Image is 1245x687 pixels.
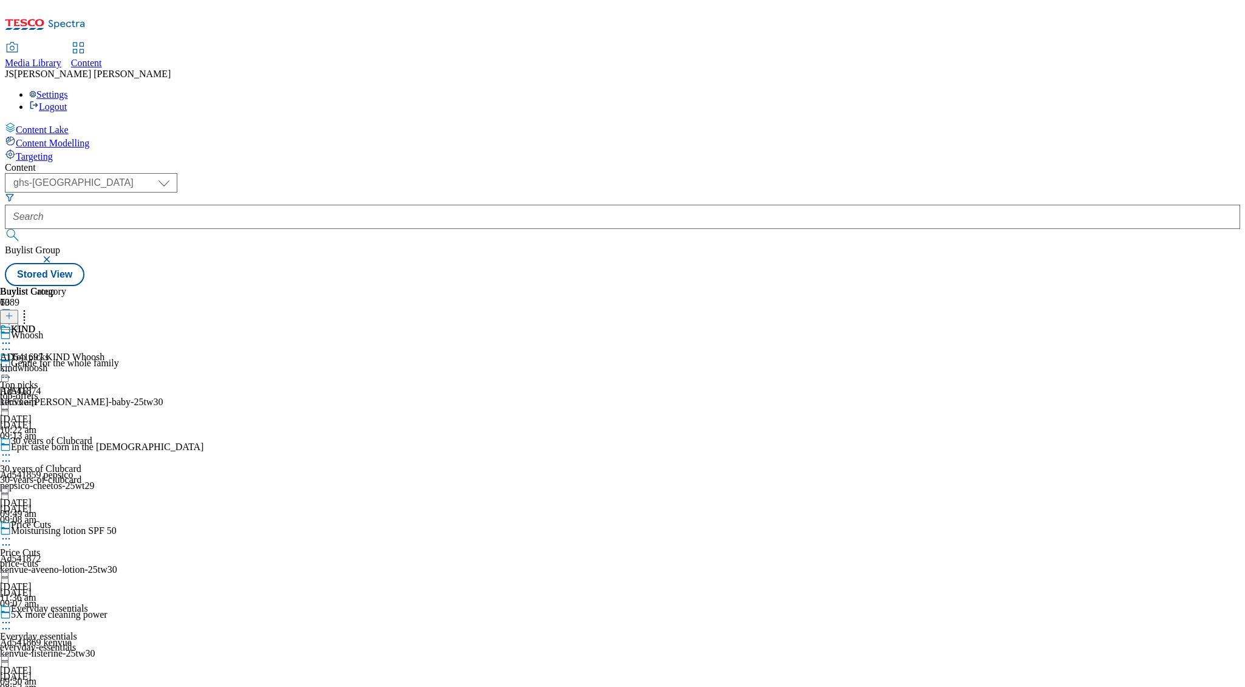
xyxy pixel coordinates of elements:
a: Content [71,43,102,69]
div: Price Cuts [11,519,51,530]
svg: Search Filters [5,193,15,202]
div: KIND [11,324,35,335]
a: Logout [29,101,67,112]
button: Stored View [5,263,84,286]
a: Content Modelling [5,135,1240,149]
span: Buylist Group [5,245,60,255]
a: Media Library [5,43,61,69]
span: Content Modelling [16,138,89,148]
span: Content Lake [16,125,69,135]
span: Content [71,58,102,68]
a: Settings [29,89,68,100]
span: [PERSON_NAME] [PERSON_NAME] [14,69,171,79]
span: JS [5,69,14,79]
div: 30 years of Clubcard [11,436,92,446]
input: Search [5,205,1240,229]
span: Media Library [5,58,61,68]
div: Content [5,162,1240,173]
div: Everyday essentials [11,603,88,614]
span: Targeting [16,151,53,162]
a: Content Lake [5,122,1240,135]
a: Targeting [5,149,1240,162]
